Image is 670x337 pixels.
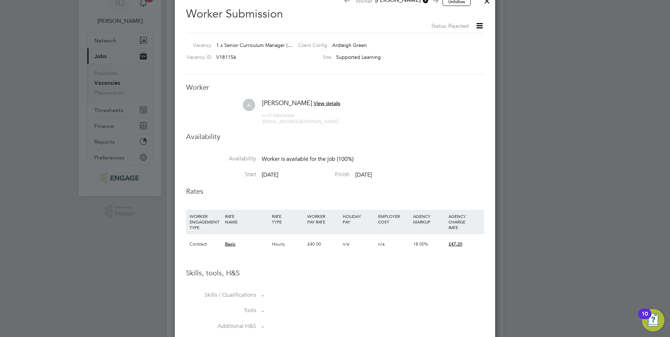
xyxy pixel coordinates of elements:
[188,234,223,254] div: Contract
[262,99,312,107] span: [PERSON_NAME]
[413,241,428,247] span: 18.00%
[343,241,349,247] span: n/a
[336,54,381,60] span: Supported Learning
[262,112,294,118] span: 07368436568
[332,42,367,48] span: Ardleigh Green
[355,171,372,178] span: [DATE]
[186,1,484,30] h2: Worker Submission
[376,210,412,228] div: EMPLOYER COST
[262,323,264,330] span: -
[262,308,264,315] span: -
[186,171,256,178] label: Start
[306,234,341,254] div: £40.00
[642,314,648,323] div: 10
[216,42,293,48] span: 1 x Senior Curriculum Manager (…
[447,210,482,234] div: AGENCY CHARGE RATE
[262,112,267,118] span: m:
[183,54,211,60] label: Vacancy ID
[183,42,211,48] label: Vacancy
[225,241,235,247] span: Basic
[293,42,327,48] label: Client Config
[186,187,484,196] h3: Rates
[262,156,354,163] span: Worker is available for the job (100%)
[411,210,447,228] div: AGENCY MARKUP
[378,241,385,247] span: n/a
[449,241,462,247] span: £47.20
[188,210,223,234] div: WORKER ENGAGEMENT TYPE
[186,132,484,141] h3: Availability
[223,210,270,228] div: RATE NAME
[262,118,339,124] span: [EMAIL_ADDRESS][DOMAIN_NAME]
[314,100,340,106] span: View details
[270,210,306,228] div: RATE TYPE
[306,210,341,228] div: WORKER PAY RATE
[280,171,350,178] label: Finish
[262,292,264,299] span: -
[341,210,376,228] div: HOLIDAY PAY
[270,234,306,254] div: Hourly
[186,83,484,92] h3: Worker
[186,291,256,299] label: Skills / Qualifications
[262,171,278,178] span: [DATE]
[216,54,236,60] span: V181156
[431,22,469,29] span: Status: Rejected
[642,309,664,331] button: Open Resource Center, 10 new notifications
[186,307,256,314] label: Tools
[186,268,484,277] h3: Skills, tools, H&S
[293,54,331,60] label: Site
[186,323,256,330] label: Additional H&S
[243,99,255,111] span: JL
[186,155,256,163] label: Availability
